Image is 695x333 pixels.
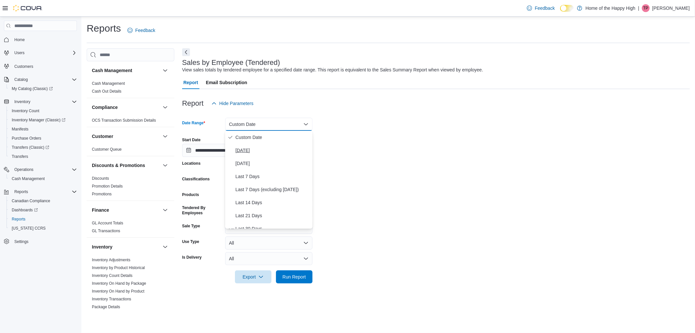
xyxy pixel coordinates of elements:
nav: Complex example [4,32,77,263]
span: Inventory Manager (Classic) [12,117,65,123]
span: Inventory Count [12,108,39,114]
button: Operations [1,165,80,174]
p: [PERSON_NAME] [652,4,690,12]
h3: Inventory [92,244,112,250]
span: Run Report [282,274,306,280]
span: Feedback [135,27,155,34]
span: Last 7 Days (excluding [DATE]) [236,186,310,193]
span: Inventory Transactions [92,296,131,302]
span: Dashboards [9,206,77,214]
button: Settings [1,237,80,246]
span: Promotion Details [92,184,123,189]
span: Export [239,270,268,283]
h3: Cash Management [92,67,132,74]
button: Customer [161,132,169,140]
span: My Catalog (Classic) [12,86,53,91]
a: Inventory by Product Historical [92,265,145,270]
span: Cash Management [12,176,45,181]
button: Inventory [92,244,160,250]
span: Canadian Compliance [9,197,77,205]
h3: Finance [92,207,109,213]
a: Dashboards [7,205,80,215]
span: Reports [9,215,77,223]
span: Transfers [9,153,77,160]
a: Dashboards [9,206,40,214]
button: All [225,252,312,265]
span: Cash Management [9,175,77,183]
a: Transfers [9,153,31,160]
button: Finance [92,207,160,213]
a: Cash Management [92,81,125,86]
button: Export [235,270,271,283]
a: Inventory On Hand by Product [92,289,144,294]
span: Catalog [14,77,28,82]
p: | [638,4,639,12]
span: Inventory Manager (Classic) [9,116,77,124]
a: Transfers (Classic) [7,143,80,152]
button: Next [182,48,190,56]
button: Canadian Compliance [7,196,80,205]
span: Manifests [9,125,77,133]
span: Operations [12,166,77,174]
button: Catalog [1,75,80,84]
span: Manifests [12,127,28,132]
span: Last 21 Days [236,212,310,219]
button: Customer [92,133,160,140]
a: Customer Queue [92,147,122,152]
button: Cash Management [92,67,160,74]
span: Purchase Orders [9,134,77,142]
label: Use Type [182,239,199,244]
button: Inventory Count [7,106,80,115]
h3: Discounts & Promotions [92,162,145,169]
span: Last 30 Days [236,225,310,233]
label: Locations [182,161,201,166]
div: View sales totals by tendered employee for a specified date range. This report is equivalent to t... [182,67,483,73]
label: Date Range [182,120,205,126]
span: Settings [12,237,77,246]
button: Reports [12,188,31,196]
a: Promotion Details [92,184,123,189]
span: Users [14,50,24,55]
span: Settings [14,239,28,244]
div: Compliance [87,116,174,127]
span: Inventory Count Details [92,273,133,278]
button: Compliance [92,104,160,111]
div: Customer [87,145,174,156]
button: Reports [1,187,80,196]
label: Sale Type [182,223,200,229]
span: [DATE] [236,159,310,167]
a: Purchase Orders [9,134,44,142]
a: GL Transactions [92,229,120,233]
a: Feedback [524,2,557,15]
button: Inventory [161,243,169,251]
label: Is Delivery [182,255,202,260]
span: Purchase Orders [12,136,41,141]
a: My Catalog (Classic) [9,85,55,93]
span: Inventory [14,99,30,104]
a: Home [12,36,27,44]
span: OCS Transaction Submission Details [92,118,156,123]
button: Compliance [161,103,169,111]
span: Transfers [12,154,28,159]
div: Thalia Pompu [642,4,650,12]
span: Discounts [92,176,109,181]
span: Last 7 Days [236,173,310,180]
button: Hide Parameters [209,97,256,110]
button: Customers [1,61,80,71]
button: Finance [161,206,169,214]
button: Purchase Orders [7,134,80,143]
span: Inventory On Hand by Product [92,289,144,294]
button: Custom Date [225,118,312,131]
button: Home [1,35,80,44]
a: GL Account Totals [92,221,123,225]
button: All [225,236,312,250]
button: Inventory [1,97,80,106]
span: Custom Date [236,133,310,141]
label: Start Date [182,137,201,143]
span: Inventory [12,98,77,106]
span: Catalog [12,76,77,83]
div: Cash Management [87,80,174,98]
a: Transfers (Classic) [9,144,52,151]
